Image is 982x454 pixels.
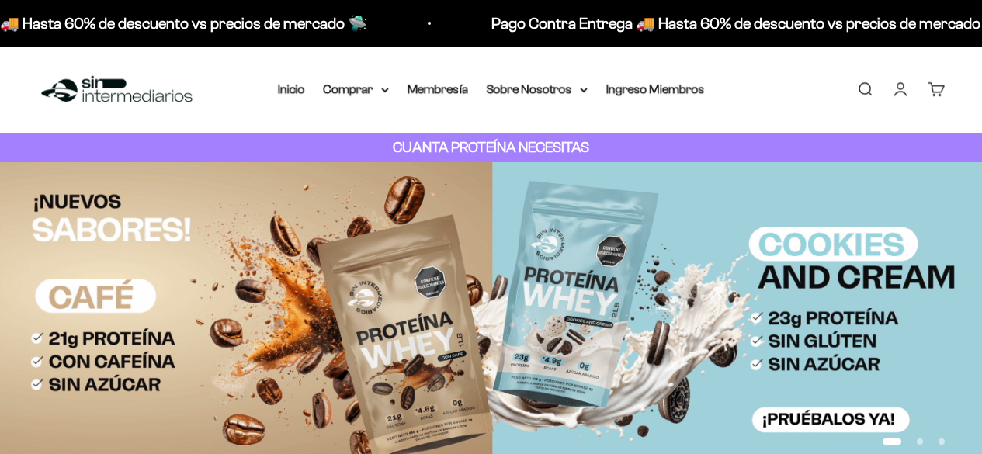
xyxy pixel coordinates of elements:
[487,79,588,99] summary: Sobre Nosotros
[324,79,389,99] summary: Comprar
[278,82,305,95] a: Inicio
[393,139,589,155] strong: CUANTA PROTEÍNA NECESITAS
[606,82,705,95] a: Ingreso Miembros
[408,82,468,95] a: Membresía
